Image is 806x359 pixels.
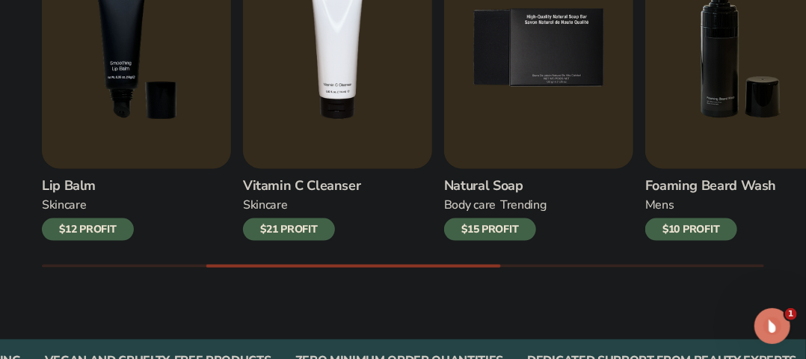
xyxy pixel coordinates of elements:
span: 1 [785,308,797,320]
h3: Lip Balm [42,178,134,194]
div: $10 PROFIT [645,218,737,241]
h3: Vitamin C Cleanser [243,178,361,194]
div: $21 PROFIT [243,218,335,241]
iframe: Intercom live chat [754,308,790,344]
div: Skincare [243,197,287,213]
h3: Natural Soap [444,178,547,194]
div: $12 PROFIT [42,218,134,241]
div: mens [645,197,674,213]
div: TRENDING [500,197,546,213]
div: BODY Care [444,197,496,213]
div: SKINCARE [42,197,86,213]
h3: Foaming beard wash [645,178,777,194]
div: $15 PROFIT [444,218,536,241]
